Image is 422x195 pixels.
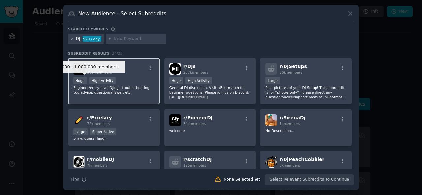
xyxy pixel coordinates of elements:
div: Large [265,77,280,84]
span: 3k members [279,163,300,167]
h3: Search keywords [68,27,108,31]
div: High Activity [89,77,116,84]
span: 36k members [279,70,302,74]
div: None Selected Yet [224,177,260,183]
span: r/ DJSetups [279,64,307,69]
span: 125 members [183,163,206,167]
span: 72k members [87,122,110,126]
span: r/ Beatmatch [87,64,119,69]
h3: New Audience - Select Subreddits [78,10,166,17]
div: Large [73,128,88,135]
div: DJ [76,36,80,42]
span: 1k members [279,122,300,126]
span: r/ SirenaDj [279,115,305,120]
span: Tips [70,176,79,183]
span: r/ mobileDJ [87,157,114,162]
span: Subreddit Results [68,51,110,56]
span: 24 / 25 [112,51,123,55]
span: r/ PioneerDJ [183,115,213,120]
span: r/ DjPeachCobbler [279,157,324,162]
div: High Activity [185,77,212,84]
span: 7k members [87,163,108,167]
span: r/ scratchDJ [183,157,212,162]
img: DJs [169,63,181,75]
img: SirenaDj [265,114,277,126]
img: mobileDJ [73,156,85,168]
span: 34k members [183,122,206,126]
div: Super Active [90,128,117,135]
button: Tips [68,174,89,185]
div: Huge [73,77,87,84]
div: Huge [169,77,183,84]
img: Pixelary [73,114,85,126]
span: r/ DJs [183,64,196,69]
img: DjPeachCobbler [265,156,277,168]
p: No Description... [265,128,347,133]
span: r/ Pixelary [87,115,112,120]
p: Draw, guess, laugh! [73,136,154,141]
p: welcome [169,128,251,133]
p: Post pictures of your DJ Setup! This subreddit is for *photos only* - please direct any question/... [265,85,347,99]
span: 185k members [87,70,112,74]
input: New Keyword [114,36,164,42]
img: PioneerDJ [169,114,181,126]
span: 287k members [183,70,208,74]
p: General DJ discussion. Visit r/Beatmatch for beginner questions. Please join us on Discord: [URL]... [169,85,251,99]
p: Beginner/entry-level DJing - troubleshooting, you advice, question/answer, etc. [73,85,154,95]
div: 929 / day [83,36,101,42]
img: Beatmatch [73,63,85,75]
